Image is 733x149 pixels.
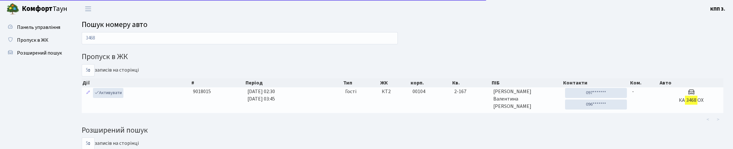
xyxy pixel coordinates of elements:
span: Розширений пошук [17,49,62,57]
span: Пошук номеру авто [82,19,147,30]
th: Період [245,78,343,87]
th: ЖК [379,78,410,87]
h4: Пропуск в ЖК [82,52,723,62]
a: Активувати [93,88,123,98]
a: Розширений пошук [3,47,67,59]
span: Панель управління [17,24,60,31]
th: Тип [343,78,379,87]
span: 2-167 [454,88,488,95]
span: Пропуск в ЖК [17,37,48,44]
th: # [191,78,245,87]
span: - [632,88,634,95]
th: Кв. [452,78,491,87]
span: [PERSON_NAME] Валентина [PERSON_NAME] [493,88,560,110]
h4: Розширений пошук [82,126,723,135]
span: КТ2 [382,88,407,95]
th: ПІБ [491,78,562,87]
label: записів на сторінці [82,64,139,76]
a: Панель управління [3,21,67,34]
mark: 3468 [685,96,697,105]
button: Переключити навігацію [80,4,96,14]
a: Редагувати [84,88,92,98]
th: Ком. [629,78,659,87]
a: КПП 3. [710,5,725,13]
th: Дії [82,78,191,87]
th: Авто [659,78,723,87]
th: корп. [410,78,452,87]
b: Комфорт [22,4,53,14]
span: Гості [345,88,356,95]
h5: КА ОХ [662,97,721,103]
span: 9018015 [193,88,211,95]
a: Пропуск в ЖК [3,34,67,47]
img: logo.png [6,3,19,15]
th: Контакти [562,78,629,87]
input: Пошук [82,32,398,44]
span: [DATE] 02:30 [DATE] 03:45 [247,88,275,102]
span: Таун [22,4,67,14]
span: 00104 [412,88,425,95]
select: записів на сторінці [82,64,95,76]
